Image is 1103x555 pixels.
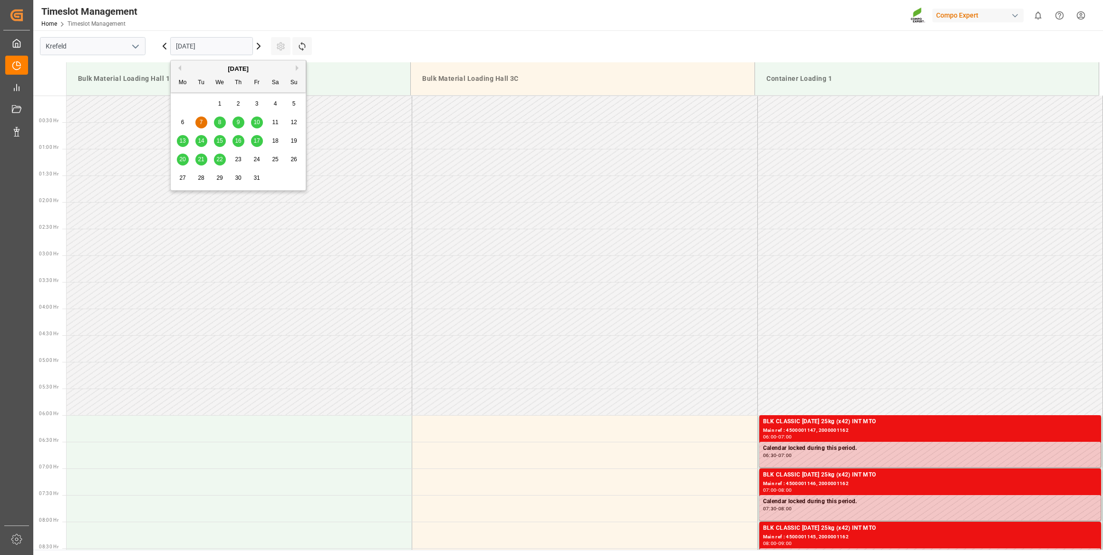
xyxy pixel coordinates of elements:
[177,154,189,166] div: Choose Monday, October 20th, 2025
[232,154,244,166] div: Choose Thursday, October 23rd, 2025
[39,411,58,416] span: 06:00 Hr
[1049,5,1070,26] button: Help Center
[272,156,278,163] span: 25
[214,77,226,89] div: We
[272,137,278,144] span: 18
[237,100,240,107] span: 2
[910,7,926,24] img: Screenshot%202023-09-29%20at%2010.02.21.png_1712312052.png
[179,175,185,181] span: 27
[179,156,185,163] span: 20
[932,6,1027,24] button: Compo Expert
[179,137,185,144] span: 13
[290,137,297,144] span: 19
[181,119,184,126] span: 6
[763,480,1098,488] div: Main ref : 4500001146, 2000001162
[288,117,300,128] div: Choose Sunday, October 12th, 2025
[776,453,778,458] div: -
[218,100,222,107] span: 1
[195,77,207,89] div: Tu
[232,77,244,89] div: Th
[216,175,223,181] span: 29
[763,533,1098,541] div: Main ref : 4500001145, 2000001162
[200,119,203,126] span: 7
[253,137,260,144] span: 17
[170,37,253,55] input: DD.MM.YYYY
[39,171,58,176] span: 01:30 Hr
[251,135,263,147] div: Choose Friday, October 17th, 2025
[763,453,777,458] div: 06:30
[174,95,303,187] div: month 2025-10
[255,100,259,107] span: 3
[251,98,263,110] div: Choose Friday, October 3rd, 2025
[232,98,244,110] div: Choose Thursday, October 2nd, 2025
[253,156,260,163] span: 24
[177,77,189,89] div: Mo
[763,444,1097,453] div: Calendar locked during this period.
[251,117,263,128] div: Choose Friday, October 10th, 2025
[41,4,137,19] div: Timeslot Management
[290,119,297,126] span: 12
[216,156,223,163] span: 22
[778,506,792,511] div: 08:00
[288,135,300,147] div: Choose Sunday, October 19th, 2025
[296,65,301,71] button: Next Month
[175,65,181,71] button: Previous Month
[763,435,777,439] div: 06:00
[763,70,1091,88] div: Container Loading 1
[214,172,226,184] div: Choose Wednesday, October 29th, 2025
[418,70,747,88] div: Bulk Material Loading Hall 3C
[214,98,226,110] div: Choose Wednesday, October 1st, 2025
[41,20,57,27] a: Home
[253,175,260,181] span: 31
[177,117,189,128] div: Choose Monday, October 6th, 2025
[216,137,223,144] span: 15
[195,172,207,184] div: Choose Tuesday, October 28th, 2025
[214,154,226,166] div: Choose Wednesday, October 22nd, 2025
[272,119,278,126] span: 11
[40,37,145,55] input: Type to search/select
[251,77,263,89] div: Fr
[198,137,204,144] span: 14
[270,135,281,147] div: Choose Saturday, October 18th, 2025
[274,100,277,107] span: 4
[290,156,297,163] span: 26
[778,435,792,439] div: 07:00
[39,118,58,123] span: 00:30 Hr
[39,464,58,469] span: 07:00 Hr
[776,506,778,511] div: -
[270,154,281,166] div: Choose Saturday, October 25th, 2025
[763,470,1098,480] div: BLK CLASSIC [DATE] 25kg (x42) INT MTO
[763,497,1097,506] div: Calendar locked during this period.
[39,304,58,310] span: 04:00 Hr
[235,175,241,181] span: 30
[39,198,58,203] span: 02:00 Hr
[763,427,1098,435] div: Main ref : 4500001147, 2000001162
[237,119,240,126] span: 9
[232,117,244,128] div: Choose Thursday, October 9th, 2025
[778,488,792,492] div: 08:00
[195,135,207,147] div: Choose Tuesday, October 14th, 2025
[292,100,296,107] span: 5
[776,541,778,545] div: -
[763,488,777,492] div: 07:00
[198,156,204,163] span: 21
[39,331,58,336] span: 04:30 Hr
[763,524,1098,533] div: BLK CLASSIC [DATE] 25kg (x42) INT MTO
[214,135,226,147] div: Choose Wednesday, October 15th, 2025
[251,172,263,184] div: Choose Friday, October 31st, 2025
[232,135,244,147] div: Choose Thursday, October 16th, 2025
[39,517,58,523] span: 08:00 Hr
[39,544,58,549] span: 08:30 Hr
[232,172,244,184] div: Choose Thursday, October 30th, 2025
[171,64,306,74] div: [DATE]
[778,453,792,458] div: 07:00
[776,488,778,492] div: -
[253,119,260,126] span: 10
[776,435,778,439] div: -
[270,98,281,110] div: Choose Saturday, October 4th, 2025
[177,135,189,147] div: Choose Monday, October 13th, 2025
[39,278,58,283] span: 03:30 Hr
[218,119,222,126] span: 8
[763,506,777,511] div: 07:30
[288,98,300,110] div: Choose Sunday, October 5th, 2025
